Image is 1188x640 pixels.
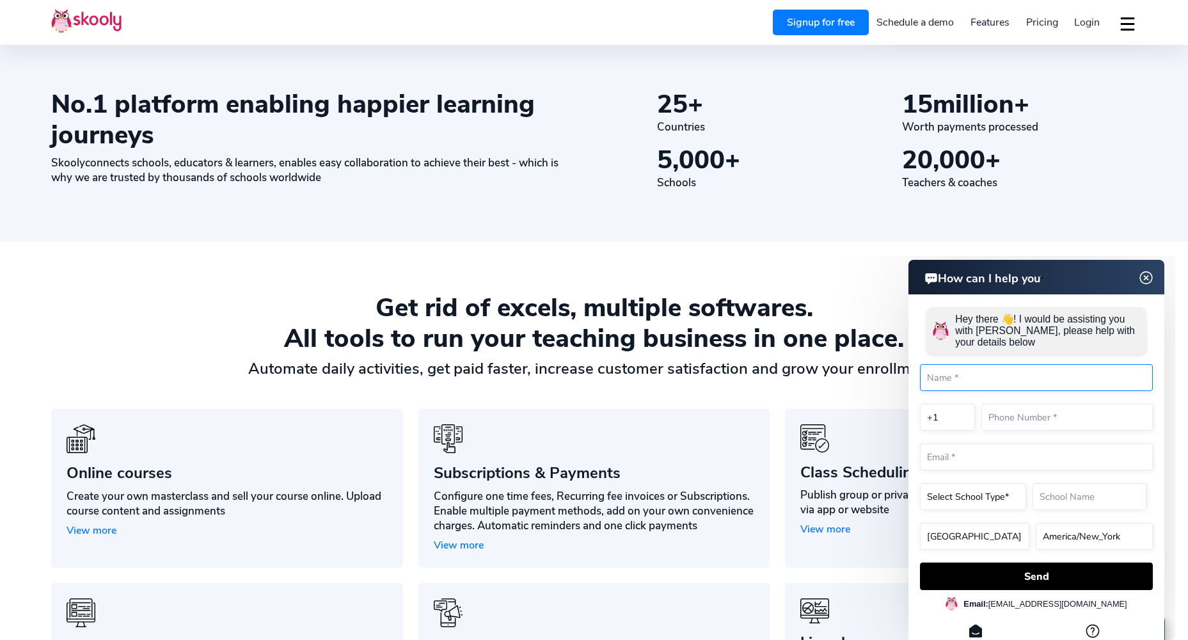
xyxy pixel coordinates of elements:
[657,89,892,120] div: +
[800,522,850,536] span: View more
[67,489,388,518] div: Create your own masterclass and sell your course online. Upload course content and assignments
[902,89,1137,120] div: million+
[1118,9,1137,38] button: dropdown menu
[1018,12,1066,33] a: Pricing
[51,8,122,33] img: Skooly
[902,120,1137,134] div: Worth payments processed
[800,488,1121,517] div: Publish group or private class schedules. Enable online bookings via app or website
[902,145,1137,175] div: +
[434,489,755,533] div: Configure one time fees, Recurring fee invoices or Subscriptions. Enable multiple payment methods...
[657,145,892,175] div: +
[902,175,1137,190] div: Teachers & coaches
[67,463,388,483] div: Online courses
[434,538,484,552] span: View more
[869,12,963,33] a: Schedule a demo
[434,463,755,483] div: Subscriptions & Payments
[418,409,770,567] a: icon-benefits-2Subscriptions & PaymentsConfigure one time fees, Recurring fee invoices or Subscri...
[51,409,403,567] a: icon-benefits-1Online coursesCreate your own masterclass and sell your course online. Upload cour...
[773,10,869,35] a: Signup for free
[800,424,829,452] img: icon-benefits-3
[1066,12,1108,33] a: Login
[51,359,1137,378] div: Automate daily activities, get paid faster, increase customer satisfaction and grow your enrollments
[434,598,463,627] img: icon-benefits-5
[51,292,1137,323] div: Get rid of excels, multiple softwares.
[902,143,985,177] span: 20,000
[657,87,688,122] span: 25
[434,424,463,453] img: icon-benefits-2
[785,409,1137,567] a: icon-benefits-3Class Scheduling & BookingPublish group or private class schedules. Enable online ...
[800,598,829,623] img: icon-benefits-6
[657,175,892,190] div: Schools
[51,323,1137,354] div: All tools to run your teaching business in one place.
[1026,15,1058,29] span: Pricing
[657,120,892,134] div: Countries
[962,12,1018,33] a: Features
[51,89,565,150] div: No.1 platform enabling happier learning journeys
[67,598,95,627] img: icon-benefits-4
[67,424,95,453] img: icon-benefits-1
[800,463,1121,482] div: Class Scheduling & Booking
[657,143,725,177] span: 5,000
[902,87,933,122] span: 15
[67,524,116,538] span: View more
[1074,15,1100,29] span: Login
[51,156,85,170] span: Skooly
[51,156,565,185] div: connects schools, educators & learners, enables easy collaboration to achieve their best - which ...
